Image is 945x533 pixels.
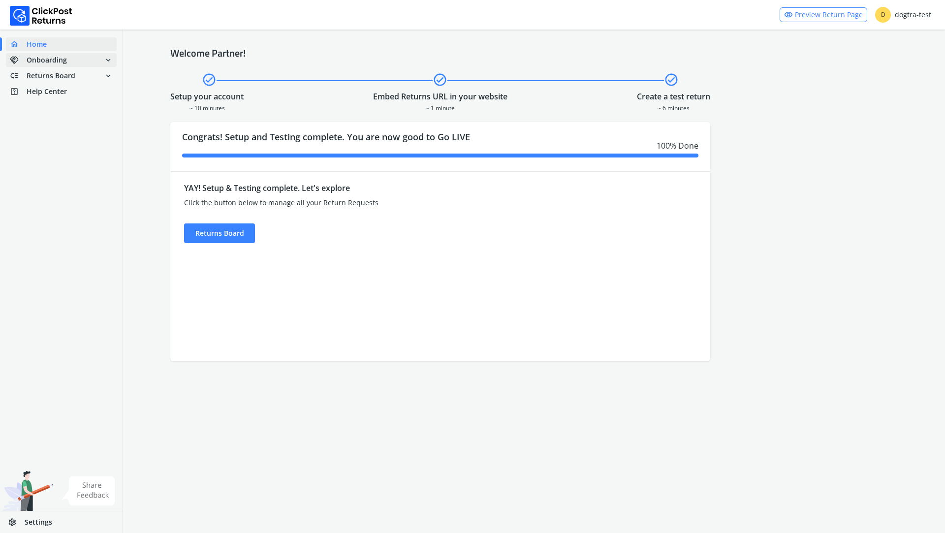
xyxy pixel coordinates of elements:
div: Returns Board [184,223,255,243]
span: Returns Board [27,71,75,81]
div: YAY! Setup & Testing complete. Let's explore [184,182,561,194]
span: D [875,7,891,23]
img: Logo [10,6,72,26]
span: Settings [25,517,52,527]
a: help_centerHelp Center [6,85,117,98]
span: check_circle [664,71,679,89]
div: ~ 6 minutes [637,102,710,112]
span: help_center [10,85,27,98]
span: expand_more [104,53,113,67]
div: Create a test return [637,91,710,102]
img: share feedback [62,476,115,505]
a: homeHome [6,37,117,51]
span: Home [27,39,47,49]
div: Embed Returns URL in your website [373,91,507,102]
span: check_circle [433,71,447,89]
span: settings [8,515,25,529]
span: home [10,37,27,51]
div: 100 % Done [182,140,698,152]
div: ~ 10 minutes [170,102,244,112]
div: Setup your account [170,91,244,102]
span: Help Center [27,87,67,96]
div: dogtra-test [875,7,931,23]
span: low_priority [10,69,27,83]
a: visibilityPreview Return Page [780,7,867,22]
div: Click the button below to manage all your Return Requests [184,198,561,208]
div: Congrats! Setup and Testing complete. You are now good to Go LIVE [170,122,710,171]
div: ~ 1 minute [373,102,507,112]
span: expand_more [104,69,113,83]
span: handshake [10,53,27,67]
h4: Welcome Partner! [170,47,898,59]
span: visibility [784,8,793,22]
span: check_circle [202,71,217,89]
span: Onboarding [27,55,67,65]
